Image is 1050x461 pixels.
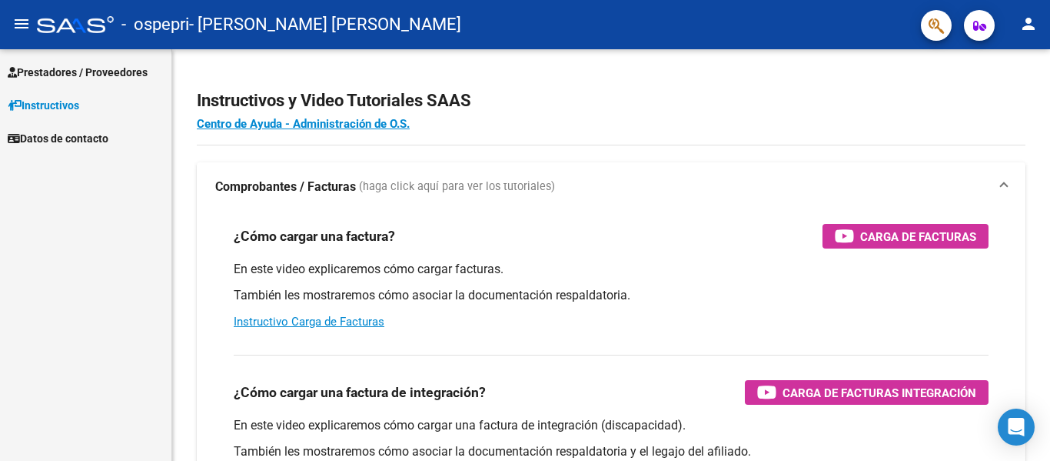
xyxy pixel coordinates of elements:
[197,86,1025,115] h2: Instructivos y Video Tutoriales SAAS
[189,8,461,42] span: - [PERSON_NAME] [PERSON_NAME]
[234,287,989,304] p: También les mostraremos cómo asociar la documentación respaldatoria.
[8,130,108,147] span: Datos de contacto
[197,162,1025,212] mat-expansion-panel-header: Comprobantes / Facturas (haga click aquí para ver los tutoriales)
[234,261,989,278] p: En este video explicaremos cómo cargar facturas.
[121,8,189,42] span: - ospepri
[234,443,989,460] p: También les mostraremos cómo asociar la documentación respaldatoria y el legajo del afiliado.
[359,179,555,195] span: (haga click aquí para ver los tutoriales)
[234,315,384,329] a: Instructivo Carga de Facturas
[234,382,486,403] h3: ¿Cómo cargar una factura de integración?
[12,15,31,33] mat-icon: menu
[8,64,148,81] span: Prestadores / Proveedores
[783,383,976,403] span: Carga de Facturas Integración
[745,380,989,405] button: Carga de Facturas Integración
[197,117,410,131] a: Centro de Ayuda - Administración de O.S.
[234,225,395,247] h3: ¿Cómo cargar una factura?
[998,409,1035,446] div: Open Intercom Messenger
[860,227,976,246] span: Carga de Facturas
[822,224,989,249] button: Carga de Facturas
[234,417,989,434] p: En este video explicaremos cómo cargar una factura de integración (discapacidad).
[8,97,79,114] span: Instructivos
[1019,15,1038,33] mat-icon: person
[215,179,356,195] strong: Comprobantes / Facturas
